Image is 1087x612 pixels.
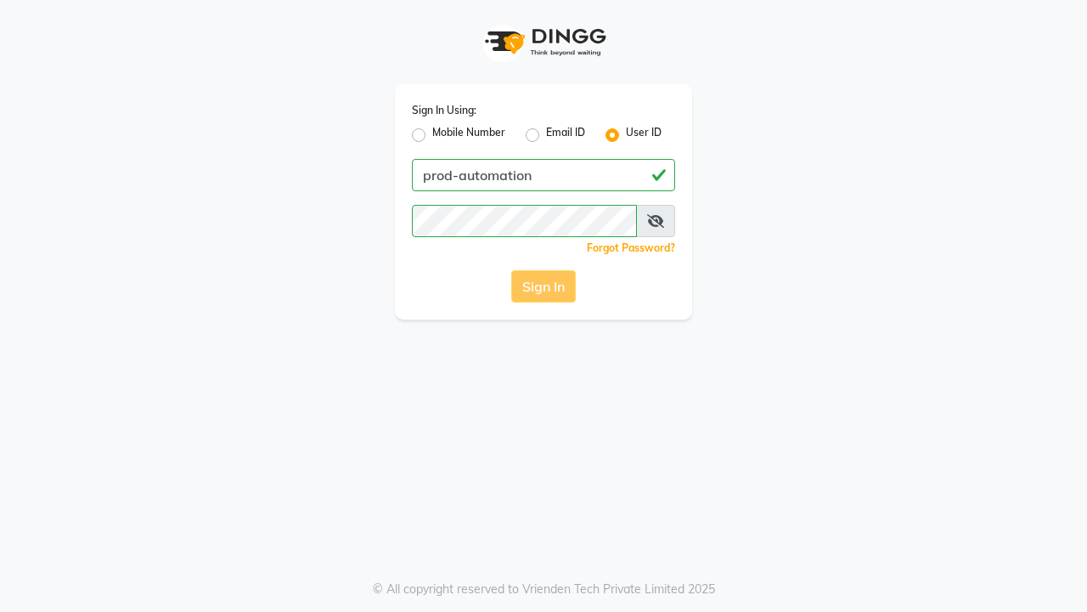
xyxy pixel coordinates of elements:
[626,125,662,145] label: User ID
[432,125,505,145] label: Mobile Number
[587,241,675,254] a: Forgot Password?
[412,159,675,191] input: Username
[476,17,611,67] img: logo1.svg
[412,103,476,118] label: Sign In Using:
[412,205,637,237] input: Username
[546,125,585,145] label: Email ID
